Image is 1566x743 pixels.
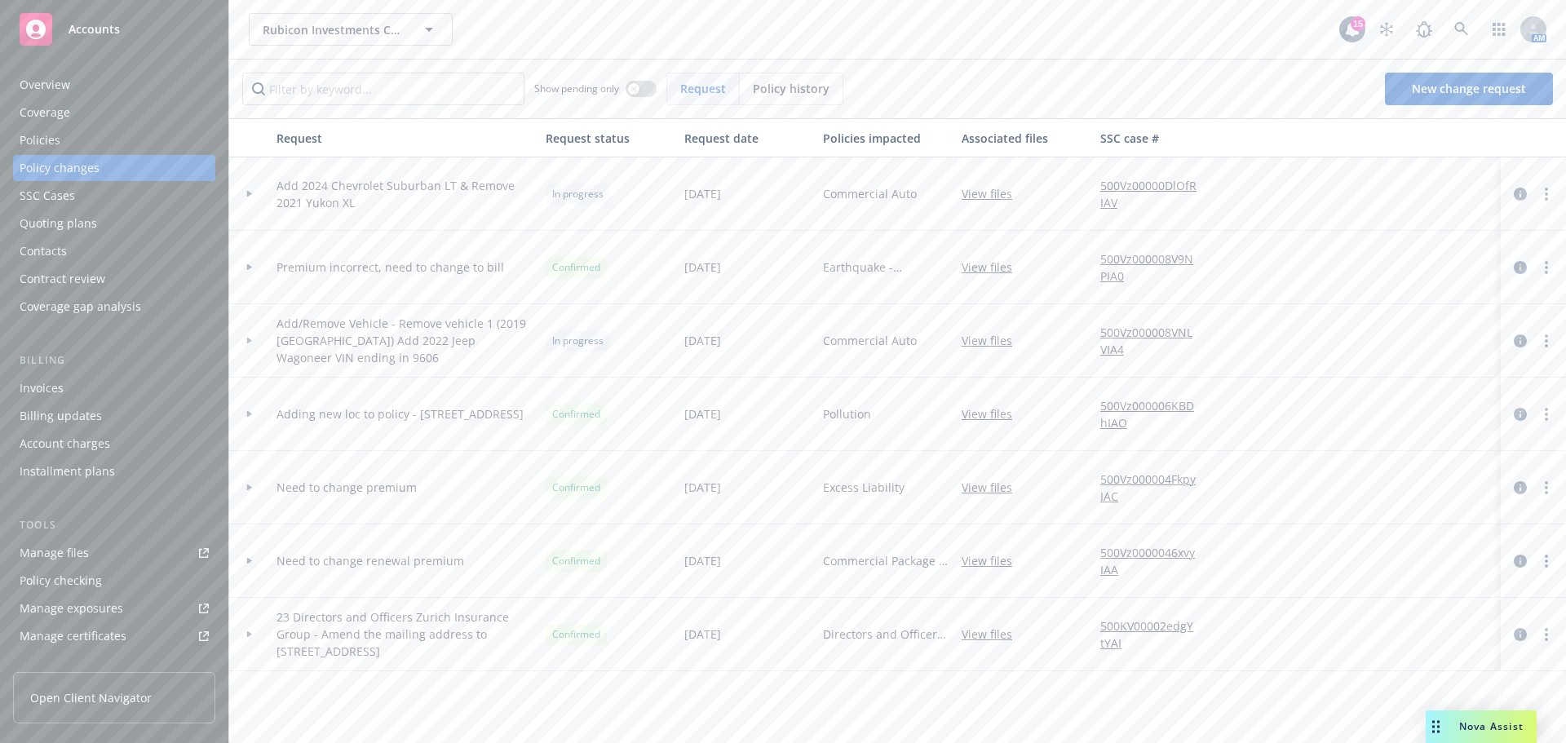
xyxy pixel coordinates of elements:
[1100,544,1210,578] a: 500Vz0000046xvyIAA
[229,598,270,671] div: Toggle Row Expanded
[13,210,215,237] a: Quoting plans
[20,623,126,649] div: Manage certificates
[13,155,215,181] a: Policy changes
[13,127,215,153] a: Policies
[1351,16,1365,31] div: 15
[684,332,721,349] span: [DATE]
[20,294,141,320] div: Coverage gap analysis
[1483,13,1515,46] a: Switch app
[13,375,215,401] a: Invoices
[229,451,270,524] div: Toggle Row Expanded
[13,431,215,457] a: Account charges
[69,23,120,36] span: Accounts
[684,259,721,276] span: [DATE]
[962,130,1087,147] div: Associated files
[1426,710,1537,743] button: Nova Assist
[962,332,1025,349] a: View files
[13,595,215,621] a: Manage exposures
[20,568,102,594] div: Policy checking
[552,554,600,568] span: Confirmed
[276,479,417,496] span: Need to change premium
[539,118,678,157] button: Request status
[30,689,152,706] span: Open Client Navigator
[276,259,504,276] span: Premium incorrect, need to change to bill
[1511,405,1530,424] a: circleInformation
[13,403,215,429] a: Billing updates
[1459,719,1524,733] span: Nova Assist
[13,183,215,209] a: SSC Cases
[1100,324,1210,358] a: 500Vz000008VNLVIA4
[684,130,810,147] div: Request date
[13,7,215,52] a: Accounts
[552,187,604,201] span: In progress
[684,626,721,643] span: [DATE]
[229,231,270,304] div: Toggle Row Expanded
[276,405,524,422] span: Adding new loc to policy - [STREET_ADDRESS]
[823,626,949,643] span: Directors and Officers - Excess D&O
[680,80,726,97] span: Request
[1537,551,1556,571] a: more
[276,552,464,569] span: Need to change renewal premium
[1100,130,1210,147] div: SSC case #
[20,238,67,264] div: Contacts
[13,540,215,566] a: Manage files
[962,185,1025,202] a: View files
[13,517,215,533] div: Tools
[552,260,600,275] span: Confirmed
[20,375,64,401] div: Invoices
[552,627,600,642] span: Confirmed
[229,304,270,378] div: Toggle Row Expanded
[534,82,619,95] span: Show pending only
[1511,331,1530,351] a: circleInformation
[270,118,539,157] button: Request
[1408,13,1440,46] a: Report a Bug
[823,405,871,422] span: Pollution
[684,185,721,202] span: [DATE]
[1100,397,1210,431] a: 500Vz000006KBDhIAO
[1537,405,1556,424] a: more
[13,294,215,320] a: Coverage gap analysis
[1445,13,1478,46] a: Search
[20,210,97,237] div: Quoting plans
[823,130,949,147] div: Policies impacted
[684,552,721,569] span: [DATE]
[962,626,1025,643] a: View files
[1370,13,1403,46] a: Stop snowing
[1511,184,1530,204] a: circleInformation
[816,118,955,157] button: Policies impacted
[13,72,215,98] a: Overview
[955,118,1094,157] button: Associated files
[1511,551,1530,571] a: circleInformation
[1537,625,1556,644] a: more
[684,405,721,422] span: [DATE]
[20,266,105,292] div: Contract review
[546,130,671,147] div: Request status
[13,623,215,649] a: Manage certificates
[13,352,215,369] div: Billing
[962,259,1025,276] a: View files
[552,407,600,422] span: Confirmed
[1100,250,1210,285] a: 500Vz000008V9NPIA0
[20,431,110,457] div: Account charges
[1385,73,1553,105] a: New change request
[552,480,600,495] span: Confirmed
[20,595,123,621] div: Manage exposures
[1537,184,1556,204] a: more
[962,552,1025,569] a: View files
[962,405,1025,422] a: View files
[1511,625,1530,644] a: circleInformation
[276,315,533,366] span: Add/Remove Vehicle - Remove vehicle 1 (2019 [GEOGRAPHIC_DATA]) Add 2022 Jeep Wagoneer VIN ending ...
[229,524,270,598] div: Toggle Row Expanded
[20,651,102,677] div: Manage claims
[229,378,270,451] div: Toggle Row Expanded
[823,259,949,276] span: Earthquake - Brookings Holdings, LLC - [STREET_ADDRESS]
[20,540,89,566] div: Manage files
[1511,478,1530,498] a: circleInformation
[1100,471,1210,505] a: 500Vz000004FkpyIAC
[1412,81,1526,96] span: New change request
[552,334,604,348] span: In progress
[20,403,102,429] div: Billing updates
[20,127,60,153] div: Policies
[249,13,453,46] button: Rubicon Investments Corporation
